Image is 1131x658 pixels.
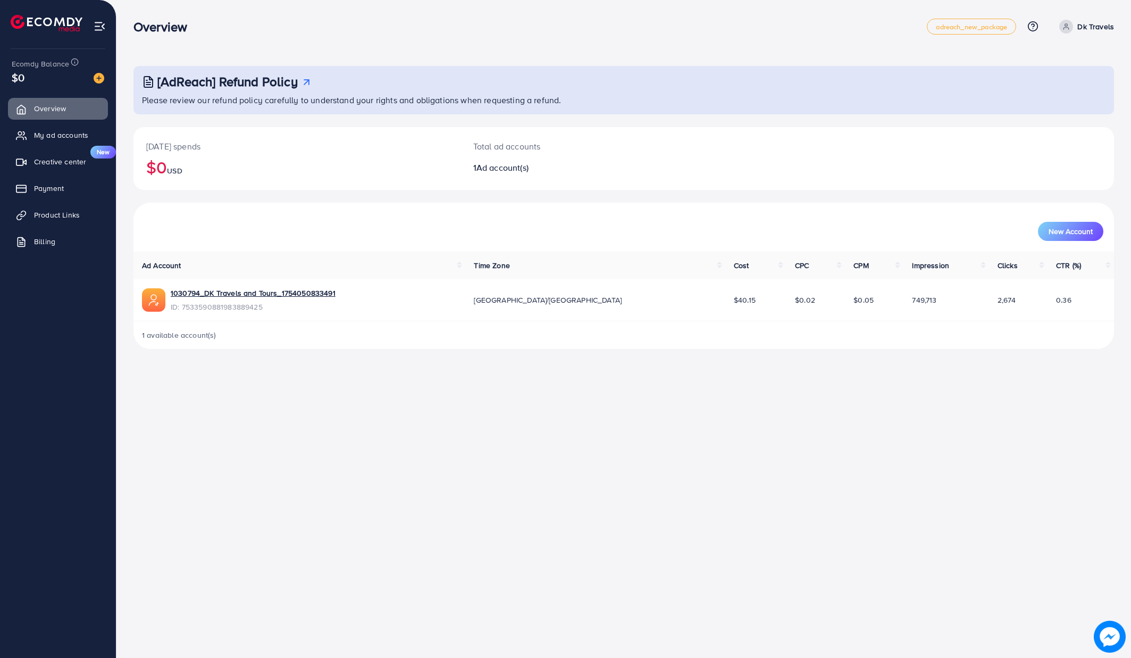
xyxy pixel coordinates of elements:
[1056,295,1071,305] span: 0.36
[12,59,69,69] span: Ecomdy Balance
[90,146,116,159] span: New
[34,236,55,247] span: Billing
[853,260,868,271] span: CPM
[12,70,24,85] span: $0
[157,74,298,89] h3: [AdReach] Refund Policy
[8,204,108,226] a: Product Links
[474,260,509,271] span: Time Zone
[142,330,216,340] span: 1 available account(s)
[8,151,108,172] a: Creative centerNew
[34,130,88,140] span: My ad accounts
[1077,20,1114,33] p: Dk Travels
[34,183,64,194] span: Payment
[142,94,1108,106] p: Please review our refund policy carefully to understand your rights and obligations when requesti...
[795,260,809,271] span: CPC
[94,73,104,84] img: image
[8,98,108,119] a: Overview
[998,295,1016,305] span: 2,674
[8,124,108,146] a: My ad accounts
[912,295,936,305] span: 749,713
[142,288,165,312] img: ic-ads-acc.e4c84228.svg
[912,260,949,271] span: Impression
[34,210,80,220] span: Product Links
[94,20,106,32] img: menu
[795,295,815,305] span: $0.02
[34,156,86,167] span: Creative center
[171,302,336,312] span: ID: 7533590881983889425
[8,231,108,252] a: Billing
[11,15,82,31] img: logo
[476,162,529,173] span: Ad account(s)
[998,260,1018,271] span: Clicks
[146,140,448,153] p: [DATE] spends
[8,178,108,199] a: Payment
[474,295,622,305] span: [GEOGRAPHIC_DATA]/[GEOGRAPHIC_DATA]
[171,288,336,298] a: 1030794_DK Travels and Tours_1754050833491
[473,163,693,173] h2: 1
[1056,260,1081,271] span: CTR (%)
[142,260,181,271] span: Ad Account
[34,103,66,114] span: Overview
[146,157,448,177] h2: $0
[1038,222,1103,241] button: New Account
[473,140,693,153] p: Total ad accounts
[853,295,874,305] span: $0.05
[1055,20,1114,34] a: Dk Travels
[734,260,749,271] span: Cost
[1049,228,1093,235] span: New Account
[167,165,182,176] span: USD
[927,19,1016,35] a: adreach_new_package
[734,295,756,305] span: $40.15
[1094,621,1126,653] img: image
[133,19,196,35] h3: Overview
[936,23,1007,30] span: adreach_new_package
